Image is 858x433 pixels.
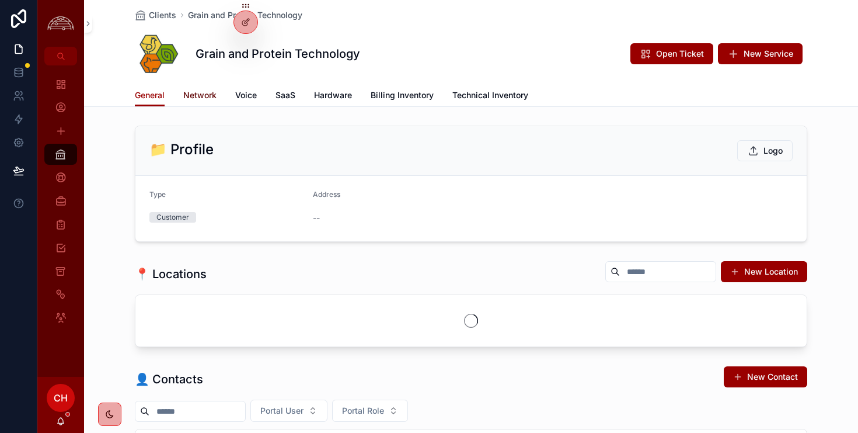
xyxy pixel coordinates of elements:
button: New Service [718,43,803,64]
h2: 📁 Profile [149,140,214,159]
img: App logo [44,15,77,33]
a: Grain and Protein Technology [188,9,302,21]
span: Voice [235,89,257,101]
a: Hardware [314,85,352,108]
span: New Service [744,48,793,60]
button: Logo [737,140,793,161]
div: scrollable content [37,65,84,344]
span: -- [313,212,320,224]
a: Network [183,85,217,108]
span: General [135,89,165,101]
button: Select Button [250,400,327,422]
span: Technical Inventory [452,89,528,101]
span: Portal User [260,405,304,417]
h1: 📍 Locations [135,266,207,282]
a: Technical Inventory [452,85,528,108]
span: Portal Role [342,405,384,417]
button: Open Ticket [630,43,713,64]
a: Voice [235,85,257,108]
a: SaaS [275,85,295,108]
a: Billing Inventory [371,85,434,108]
button: Select Button [332,400,408,422]
span: Clients [149,9,176,21]
span: Billing Inventory [371,89,434,101]
span: Type [149,190,166,199]
span: Logo [763,145,783,157]
a: Clients [135,9,176,21]
button: New Contact [724,366,807,387]
span: SaaS [275,89,295,101]
span: Hardware [314,89,352,101]
h1: 👤 Contacts [135,371,203,387]
button: New Location [721,261,807,282]
span: Address [313,190,340,199]
span: Open Ticket [656,48,704,60]
div: Customer [156,212,189,223]
h1: Grain and Protein Technology [196,46,360,62]
span: Network [183,89,217,101]
a: General [135,85,165,107]
span: CH [54,391,68,405]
